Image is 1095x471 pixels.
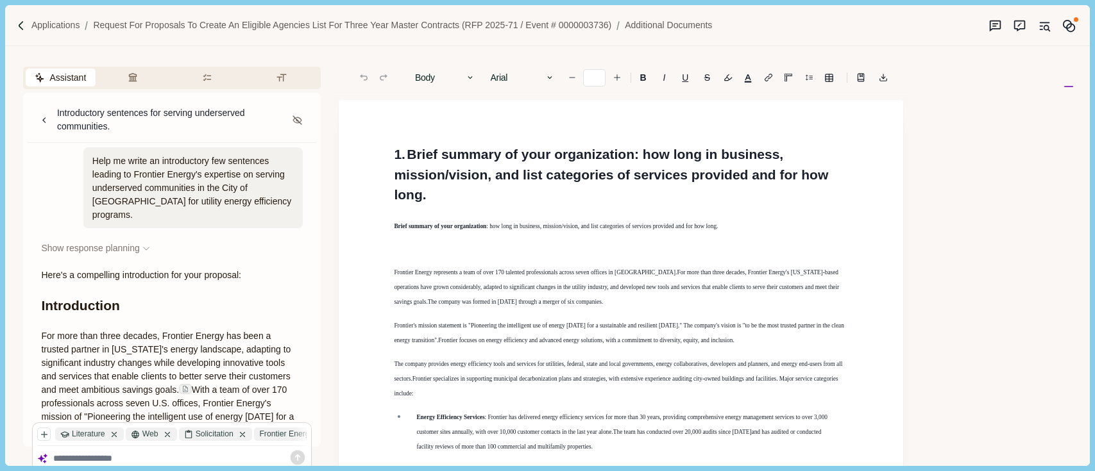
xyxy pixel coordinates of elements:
[41,295,303,316] h1: Introduction
[31,19,80,32] a: Applications
[41,331,293,395] span: For more than three decades, Frontier Energy has been a trusted partner in [US_STATE]'s energy la...
[416,414,829,435] span: , providing comprehensive energy management services to over 3,000 customer sites annually, with ...
[416,414,484,420] span: Energy Efficiency Services
[874,69,892,87] button: Export to docx
[675,69,695,87] button: U
[608,69,626,87] button: Increase font size
[394,223,486,229] span: Brief summary of your organization
[57,106,287,133] div: Introductory sentences for serving underserved communities.
[80,20,93,31] img: Forward slash icon
[633,69,653,87] button: B
[179,427,252,441] div: Solicitation
[852,69,870,87] button: Line height
[375,69,393,87] button: Redo
[49,71,86,85] span: Assistant
[611,20,625,31] img: Forward slash icon
[485,414,660,420] span: : Frontier has delivered energy efficiency services for more than 30 years
[55,427,123,441] div: Literature
[41,269,303,282] p: Here's a compelling introduction for your proposal:
[800,69,818,87] button: Line height
[625,19,712,32] a: Additional Documents
[663,73,666,82] i: I
[254,427,355,441] div: Frontier Energy...P.pdf
[416,429,822,450] span: and has audited or conducted facility reviews of more than 100 commercial and multifamily propert...
[15,20,27,31] img: Forward slash icon
[405,147,634,161] strong: Brief summary of your organization
[682,73,688,82] u: U
[704,73,710,82] s: S
[394,269,677,276] span: Frontier Energy represents a team of over 170 talented professionals across seven offices in [GEO...
[394,322,845,343] span: Frontier's mission statement is "Pioneering the intelligent use of energy [DATE] for a sustainabl...
[438,337,734,343] span: Frontier focuses on energy efficiency and advanced energy solutions, with a commitment to diversi...
[484,69,561,87] button: Arial
[93,19,611,32] a: Request for Proposals to Create an Eligible Agencies List for Three Year Master Contracts (RFP 20...
[394,144,848,205] h1: 1. : how long in business, mission/vision, and list categories of services provided and for how l...
[486,223,718,229] span: : how long in business, mission/vision, and list categories of services provided and for how long.
[41,384,296,449] span: With a team of over 170 professionals across seven U.S. offices, Frontier Energy's mission of "Pi...
[779,69,797,87] button: Adjust margins
[355,69,373,87] button: Undo
[563,69,581,87] button: Decrease font size
[655,69,673,87] button: I
[697,69,717,87] button: S
[409,69,482,87] button: Body
[613,429,752,435] span: The team has conducted over 20,000 audits since [DATE]
[394,269,840,305] span: For more than three decades, Frontier Energy's [US_STATE]-based operations have grown considerabl...
[126,427,176,441] div: Web
[394,361,844,382] span: The company provides energy efficiency tools and services for utilities, federal, state and local...
[760,69,777,87] button: Line height
[428,299,603,305] span: The company was formed in [DATE] through a merger of six companies.
[640,73,647,82] b: B
[394,376,840,397] span: Frontier specializes in supporting municipal decarbonization plans and strategies, with extensive...
[83,147,303,228] div: Help me write an introductory few sentences leading to Frontier Energy's expertise on serving und...
[41,242,139,255] span: Show response planning
[820,69,838,87] button: Line height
